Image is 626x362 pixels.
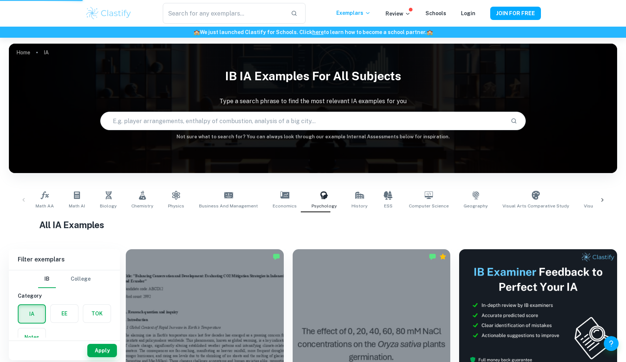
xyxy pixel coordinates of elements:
[384,203,393,209] span: ESS
[429,253,436,260] img: Marked
[101,111,505,131] input: E.g. player arrangements, enthalpy of combustion, analysis of a big city...
[16,47,30,58] a: Home
[490,7,541,20] button: JOIN FOR FREE
[409,203,449,209] span: Computer Science
[312,29,324,35] a: here
[131,203,153,209] span: Chemistry
[502,203,569,209] span: Visual Arts Comparative Study
[38,270,56,288] button: IB
[386,10,411,18] p: Review
[168,203,184,209] span: Physics
[273,203,297,209] span: Economics
[508,115,520,127] button: Search
[425,10,446,16] a: Schools
[71,270,91,288] button: College
[351,203,367,209] span: History
[36,203,54,209] span: Math AA
[9,133,617,141] h6: Not sure what to search for? You can always look through our example Internal Assessments below f...
[9,97,617,106] p: Type a search phrase to find the most relevant IA examples for you
[39,218,587,231] h1: All IA Examples
[9,64,617,88] h1: IB IA examples for all subjects
[83,305,111,322] button: TOK
[464,203,488,209] span: Geography
[461,10,475,16] a: Login
[87,344,117,357] button: Apply
[312,203,337,209] span: Psychology
[51,305,78,322] button: EE
[427,29,433,35] span: 🏫
[100,203,117,209] span: Biology
[85,6,132,21] img: Clastify logo
[9,249,120,270] h6: Filter exemplars
[1,28,625,36] h6: We just launched Clastify for Schools. Click to learn how to become a school partner.
[193,29,200,35] span: 🏫
[604,336,619,351] button: Help and Feedback
[199,203,258,209] span: Business and Management
[273,253,280,260] img: Marked
[163,3,285,24] input: Search for any exemplars...
[336,9,371,17] p: Exemplars
[44,48,49,57] p: IA
[18,292,111,300] h6: Category
[18,328,46,346] button: Notes
[69,203,85,209] span: Math AI
[439,253,447,260] div: Premium
[38,270,91,288] div: Filter type choice
[18,305,45,323] button: IA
